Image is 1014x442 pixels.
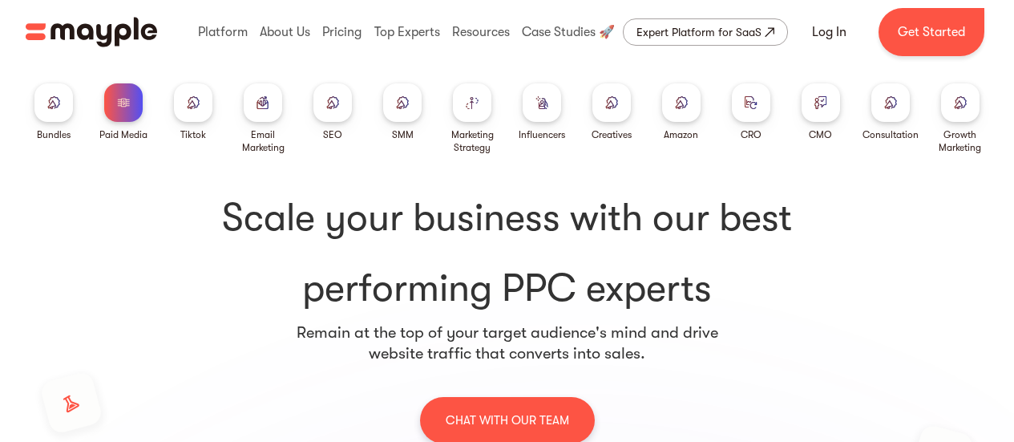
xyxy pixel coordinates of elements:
div: Consultation [863,128,919,141]
a: Bundles [34,83,73,141]
a: home [26,17,157,47]
div: Pricing [318,6,366,58]
div: Top Experts [370,6,444,58]
div: Tiktok [180,128,206,141]
a: CMO [802,83,840,141]
div: About Us [256,6,314,58]
div: Resources [448,6,514,58]
h1: performing PPC experts [45,193,969,314]
img: Mayple logo [26,17,157,47]
div: CRO [741,128,762,141]
div: Platform [194,6,252,58]
a: Amazon [662,83,701,141]
div: Bundles [37,128,71,141]
a: Email Marketing [235,83,292,154]
a: Paid Media [99,83,147,141]
span: Scale your business with our best [45,193,969,244]
a: Creatives [592,83,632,141]
a: CRO [732,83,770,141]
a: Tiktok [174,83,212,141]
div: SMM [392,128,414,141]
div: Influencers [519,128,565,141]
div: Paid Media [99,128,147,141]
div: Marketing Strategy [444,128,501,154]
a: Log In [793,13,866,51]
a: SMM [383,83,422,141]
p: CHAT WITH OUR TEAM [446,410,569,431]
p: Remain at the top of your target audience's mind and drive website traffic that converts into sales. [296,322,719,364]
a: Get Started [879,8,984,56]
a: SEO [313,83,352,141]
div: Email Marketing [235,128,292,154]
div: Creatives [592,128,632,141]
div: SEO [323,128,342,141]
a: Marketing Strategy [444,83,501,154]
div: Amazon [664,128,698,141]
div: CMO [809,128,832,141]
div: Expert Platform for SaaS [636,22,762,42]
a: Consultation [863,83,919,141]
a: Influencers [519,83,565,141]
div: Growth Marketing [931,128,988,154]
a: Growth Marketing [931,83,988,154]
a: Expert Platform for SaaS [623,18,788,46]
